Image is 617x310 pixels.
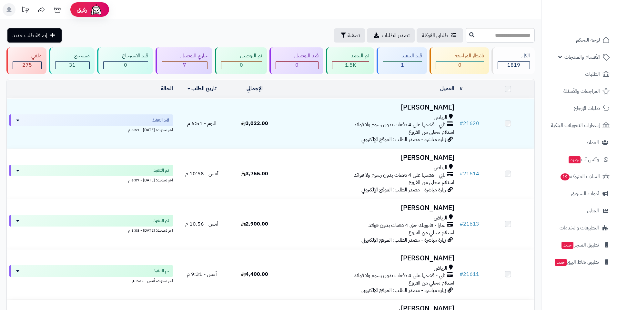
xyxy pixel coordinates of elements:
[498,52,530,60] div: الكل
[162,52,207,60] div: جاري التوصيل
[460,170,479,178] a: #21614
[183,61,186,69] span: 7
[551,121,600,130] span: إشعارات التحويلات البنكية
[354,272,445,279] span: تابي - قسّمها على 4 دفعات بدون رسوم ولا فوائد
[545,152,613,167] a: وآتس آبجديد
[221,52,262,60] div: تم التوصيل
[560,173,570,181] span: 19
[434,114,447,121] span: الرياض
[434,164,447,171] span: الرياض
[354,171,445,179] span: تابي - قسّمها على 4 دفعات بدون رسوم ولا فوائد
[409,279,454,287] span: استلام محلي من الفروع
[187,270,217,278] span: أمس - 9:31 م
[460,120,463,127] span: #
[325,47,375,74] a: تم التنفيذ 1.5K
[460,220,463,228] span: #
[161,85,173,92] a: الحالة
[241,170,268,178] span: 3,755.00
[69,61,76,69] span: 31
[162,62,207,69] div: 7
[9,126,173,133] div: اخر تحديث: [DATE] - 6:51 م
[576,35,600,44] span: لوحة التحكم
[284,255,454,262] h3: [PERSON_NAME]
[247,85,263,92] a: الإجمالي
[574,104,600,113] span: طلبات الإرجاع
[382,32,410,39] span: تصدير الطلبات
[332,52,369,60] div: تم التنفيذ
[284,154,454,161] h3: [PERSON_NAME]
[185,170,218,178] span: أمس - 10:58 م
[436,62,483,69] div: 0
[367,28,415,43] a: تصدير الطلبات
[187,85,217,92] a: تاريخ الطلب
[409,179,454,186] span: استلام محلي من الفروع
[428,47,490,74] a: بانتظار المراجعة 0
[545,237,613,253] a: تطبيق المتجرجديد
[13,32,47,39] span: إضافة طلب جديد
[460,270,479,278] a: #21611
[458,61,461,69] span: 0
[545,186,613,201] a: أدوات التسويق
[434,265,447,272] span: الرياض
[90,3,103,16] img: ai-face.png
[560,172,600,181] span: السلات المتروكة
[545,254,613,270] a: تطبيق نقاط البيعجديد
[124,61,127,69] span: 0
[490,47,536,74] a: الكل1819
[417,28,463,43] a: طلباتي المُوكلة
[460,120,479,127] a: #21620
[295,61,298,69] span: 0
[555,259,567,266] span: جديد
[440,85,454,92] a: العميل
[361,136,446,143] span: زيارة مباشرة - مصدر الطلب: الموقع الإلكتروني
[214,47,268,74] a: تم التوصيل 0
[401,61,404,69] span: 1
[56,62,89,69] div: 31
[9,227,173,233] div: اخر تحديث: [DATE] - 6:08 م
[354,121,445,129] span: تابي - قسّمها على 4 دفعات بدون رسوم ولا فوائد
[77,6,87,14] span: رفيق
[460,85,463,92] a: #
[545,118,613,133] a: إشعارات التحويلات البنكية
[104,62,148,69] div: 0
[573,5,611,18] img: logo-2.png
[409,229,454,237] span: استلام محلي من الفروع
[55,52,89,60] div: مسترجع
[9,176,173,183] div: اخر تحديث: [DATE] - 6:07 م
[460,170,463,178] span: #
[361,186,446,194] span: زيارة مباشرة - مصدر الطلب: الموقع الإلكتروني
[334,28,365,43] button: تصفية
[332,62,369,69] div: 1505
[561,240,599,249] span: تطبيق المتجر
[545,101,613,116] a: طلبات الإرجاع
[507,61,520,69] span: 1819
[154,167,169,174] span: تم التنفيذ
[545,83,613,99] a: المراجعات والأسئلة
[5,47,48,74] a: ملغي 275
[268,47,325,74] a: قيد التوصيل 0
[545,169,613,184] a: السلات المتروكة19
[13,62,41,69] div: 275
[561,242,573,249] span: جديد
[545,32,613,48] a: لوحة التحكم
[284,204,454,212] h3: [PERSON_NAME]
[9,277,173,284] div: اخر تحديث: أمس - 9:32 م
[434,214,447,222] span: الرياض
[460,270,463,278] span: #
[17,3,33,18] a: تحديثات المنصة
[460,220,479,228] a: #21613
[187,120,217,127] span: اليوم - 6:51 م
[409,128,454,136] span: استلام محلي من الفروع
[585,70,600,79] span: الطلبات
[96,47,154,74] a: قيد الاسترجاع 0
[586,138,599,147] span: العملاء
[284,104,454,111] h3: [PERSON_NAME]
[13,52,42,60] div: ملغي
[587,206,599,215] span: التقارير
[152,117,169,123] span: قيد التنفيذ
[564,53,600,62] span: الأقسام والمنتجات
[48,47,96,74] a: مسترجع 31
[185,220,218,228] span: أمس - 10:56 م
[569,156,581,163] span: جديد
[22,61,32,69] span: 275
